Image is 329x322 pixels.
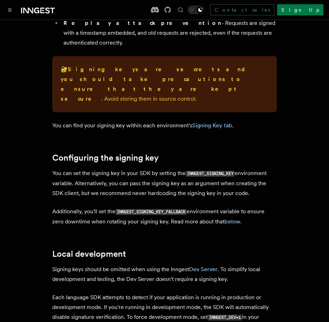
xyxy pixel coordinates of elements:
code: INNGEST_SIGNING_KEY_FALLBACK [115,209,187,215]
strong: Replay attack prevention [63,20,222,26]
p: 🔐 . Avoid storing them in source control. [61,65,268,104]
a: Local development [52,249,126,259]
p: Signing keys should be omitted when using the Inngest . To simplify local development and testing... [52,264,277,284]
code: INNGEST_DEV=1 [208,315,242,321]
a: Contact sales [210,4,274,15]
li: - Requests are signed with a timestamp embedded, and old requests are rejected, even if the reque... [61,18,277,48]
a: below [224,218,240,225]
p: You can set the signing key in your SDK by setting the environment variable. Alternatively, you c... [52,168,277,198]
button: Toggle dark mode [188,6,204,14]
code: INNGEST_SIGNING_KEY [186,171,235,177]
p: Additionally, you'll set the environment variable to ensure zero downtime when rotating your sign... [52,207,277,227]
a: Signing Key tab [192,122,232,129]
button: Find something... [176,6,185,14]
button: Toggle navigation [6,6,14,14]
strong: Signing keys are secrets and you should take precautions to ensure that they are kept secure [61,66,251,102]
a: Configuring the signing key [52,153,159,163]
p: You can find your signing key within each environment's . [52,121,277,130]
a: Dev Server [189,266,217,273]
a: Sign Up [277,4,323,15]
